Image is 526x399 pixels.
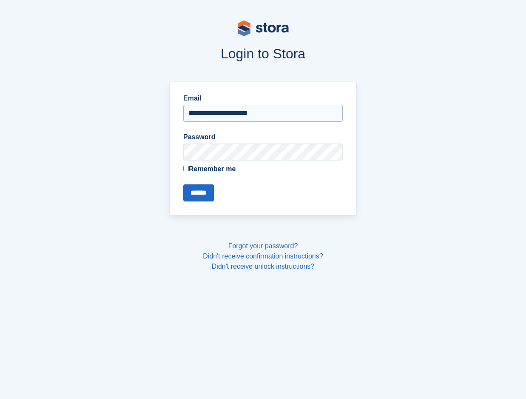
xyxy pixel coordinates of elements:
[183,132,343,142] label: Password
[203,253,323,260] a: Didn't receive confirmation instructions?
[31,46,495,61] h1: Login to Stora
[183,164,343,174] label: Remember me
[183,166,189,171] input: Remember me
[228,242,298,250] a: Forgot your password?
[183,93,343,103] label: Email
[238,20,289,36] img: stora-logo-53a41332b3708ae10de48c4981b4e9114cc0af31d8433b30ea865607fb682f29.svg
[212,263,314,270] a: Didn't receive unlock instructions?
